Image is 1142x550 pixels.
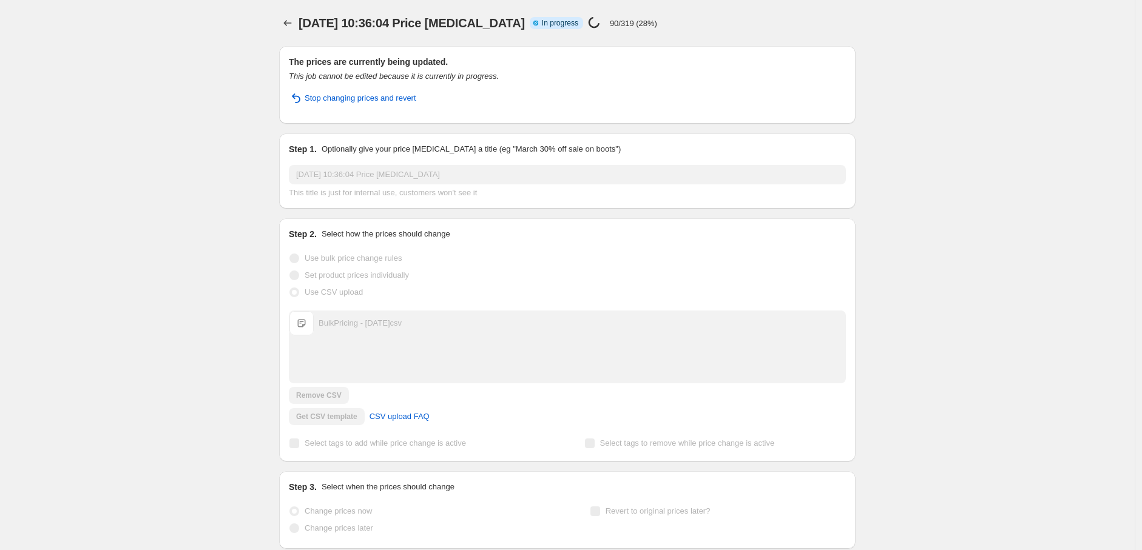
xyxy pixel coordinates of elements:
[319,317,402,329] div: BulkPricing - [DATE]csv
[289,188,477,197] span: This title is just for internal use, customers won't see it
[362,407,437,426] a: CSV upload FAQ
[542,18,578,28] span: In progress
[299,16,525,30] span: [DATE] 10:36:04 Price [MEDICAL_DATA]
[305,438,466,448] span: Select tags to add while price change is active
[289,56,846,68] h2: The prices are currently being updated.
[289,481,317,493] h2: Step 3.
[305,506,372,515] span: Change prices now
[289,72,499,81] i: This job cannot be edited because it is currently in progress.
[322,228,450,240] p: Select how the prices should change
[610,19,657,28] p: 90/319 (28%)
[279,15,296,32] button: Price change jobs
[305,287,363,297] span: Use CSV upload
[305,92,416,104] span: Stop changing prices and revert
[600,438,775,448] span: Select tags to remove while price change is active
[305,523,373,532] span: Change prices later
[606,506,711,515] span: Revert to original prices later?
[282,89,424,108] button: Stop changing prices and revert
[322,143,621,155] p: Optionally give your price [MEDICAL_DATA] a title (eg "March 30% off sale on boots")
[305,253,402,263] span: Use bulk price change rules
[289,143,317,155] h2: Step 1.
[305,270,409,280] span: Set product prices individually
[322,481,454,493] p: Select when the prices should change
[289,228,317,240] h2: Step 2.
[370,411,430,423] span: CSV upload FAQ
[289,165,846,184] input: 30% off holiday sale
